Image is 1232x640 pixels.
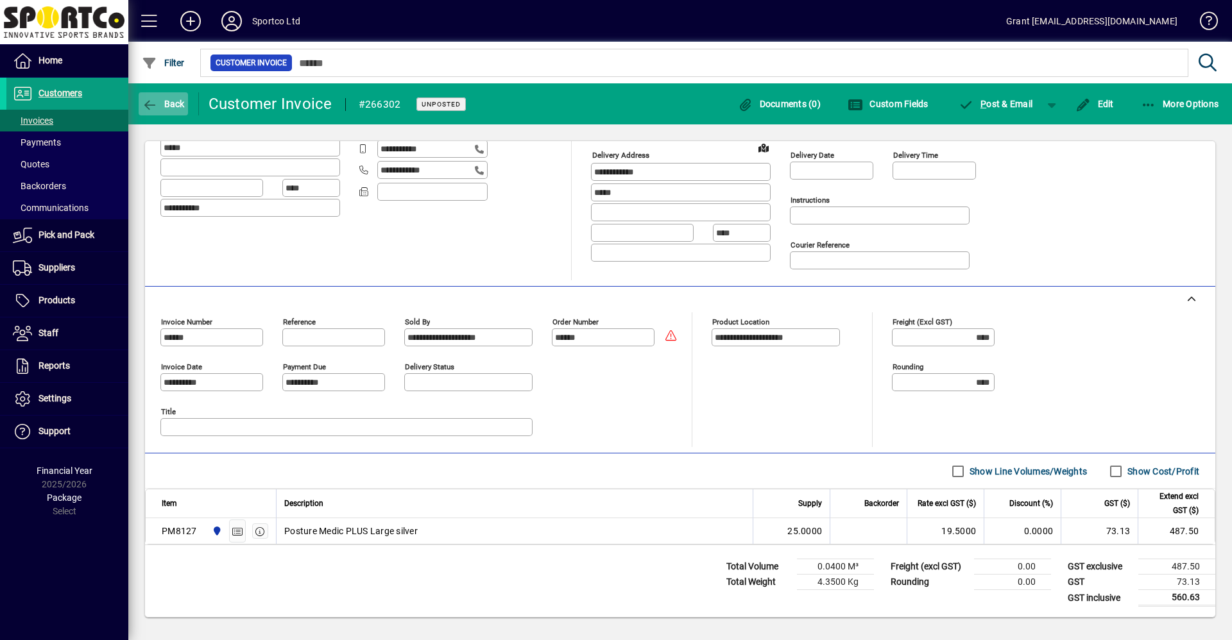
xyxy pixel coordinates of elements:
[6,110,128,131] a: Invoices
[47,493,81,503] span: Package
[38,295,75,305] span: Products
[1138,92,1222,115] button: More Options
[283,362,326,371] mat-label: Payment due
[1006,11,1177,31] div: Grant [EMAIL_ADDRESS][DOMAIN_NAME]
[1146,489,1199,518] span: Extend excl GST ($)
[1075,99,1114,109] span: Edit
[844,92,932,115] button: Custom Fields
[974,559,1051,575] td: 0.00
[918,496,976,510] span: Rate excl GST ($)
[6,219,128,251] a: Pick and Pack
[6,45,128,77] a: Home
[38,230,94,240] span: Pick and Pack
[142,99,185,109] span: Back
[162,496,177,510] span: Item
[791,196,830,205] mat-label: Instructions
[1138,590,1215,606] td: 560.63
[1104,496,1130,510] span: GST ($)
[1061,575,1138,590] td: GST
[6,131,128,153] a: Payments
[139,92,188,115] button: Back
[798,496,822,510] span: Supply
[209,524,223,538] span: Sportco Ltd Warehouse
[38,55,62,65] span: Home
[38,360,70,371] span: Reports
[252,11,300,31] div: Sportco Ltd
[170,10,211,33] button: Add
[893,317,952,326] mat-label: Freight (excl GST)
[38,262,75,273] span: Suppliers
[734,92,824,115] button: Documents (0)
[139,51,188,74] button: Filter
[787,525,822,537] span: 25.0000
[884,575,974,590] td: Rounding
[161,317,212,326] mat-label: Invoice number
[405,317,430,326] mat-label: Sold by
[893,151,938,160] mat-label: Delivery time
[1190,3,1216,44] a: Knowledge Base
[6,252,128,284] a: Suppliers
[848,99,928,109] span: Custom Fields
[284,496,323,510] span: Description
[405,362,454,371] mat-label: Delivery status
[893,362,923,371] mat-label: Rounding
[284,525,418,537] span: Posture Medic PLUS Large silver
[864,496,899,510] span: Backorder
[216,56,287,69] span: Customer Invoice
[884,559,974,575] td: Freight (excl GST)
[6,383,128,415] a: Settings
[37,466,92,476] span: Financial Year
[1138,518,1215,544] td: 487.50
[1061,518,1138,544] td: 73.13
[959,99,1033,109] span: ost & Email
[6,350,128,382] a: Reports
[552,317,599,326] mat-label: Order number
[1009,496,1053,510] span: Discount (%)
[6,416,128,448] a: Support
[720,559,797,575] td: Total Volume
[13,181,66,191] span: Backorders
[967,465,1087,478] label: Show Line Volumes/Weights
[161,407,176,416] mat-label: Title
[797,575,874,590] td: 4.3500 Kg
[6,153,128,175] a: Quotes
[128,92,199,115] app-page-header-button: Back
[422,100,461,108] span: Unposted
[6,197,128,219] a: Communications
[359,94,401,115] div: #266302
[737,99,821,109] span: Documents (0)
[1138,575,1215,590] td: 73.13
[6,285,128,317] a: Products
[13,203,89,213] span: Communications
[720,575,797,590] td: Total Weight
[38,88,82,98] span: Customers
[38,328,58,338] span: Staff
[142,58,185,68] span: Filter
[1072,92,1117,115] button: Edit
[797,559,874,575] td: 0.0400 M³
[791,240,850,249] mat-label: Courier Reference
[980,99,986,109] span: P
[712,317,769,326] mat-label: Product location
[38,393,71,403] span: Settings
[161,362,202,371] mat-label: Invoice date
[974,575,1051,590] td: 0.00
[211,10,252,33] button: Profile
[753,137,774,158] a: View on map
[1061,559,1138,575] td: GST exclusive
[952,92,1039,115] button: Post & Email
[1061,590,1138,606] td: GST inclusive
[209,94,332,114] div: Customer Invoice
[1138,559,1215,575] td: 487.50
[13,137,61,147] span: Payments
[13,159,49,169] span: Quotes
[791,151,834,160] mat-label: Delivery date
[283,317,316,326] mat-label: Reference
[984,518,1061,544] td: 0.0000
[38,426,71,436] span: Support
[1141,99,1219,109] span: More Options
[6,317,128,349] a: Staff
[1125,465,1199,478] label: Show Cost/Profit
[6,175,128,197] a: Backorders
[915,525,976,537] div: 19.5000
